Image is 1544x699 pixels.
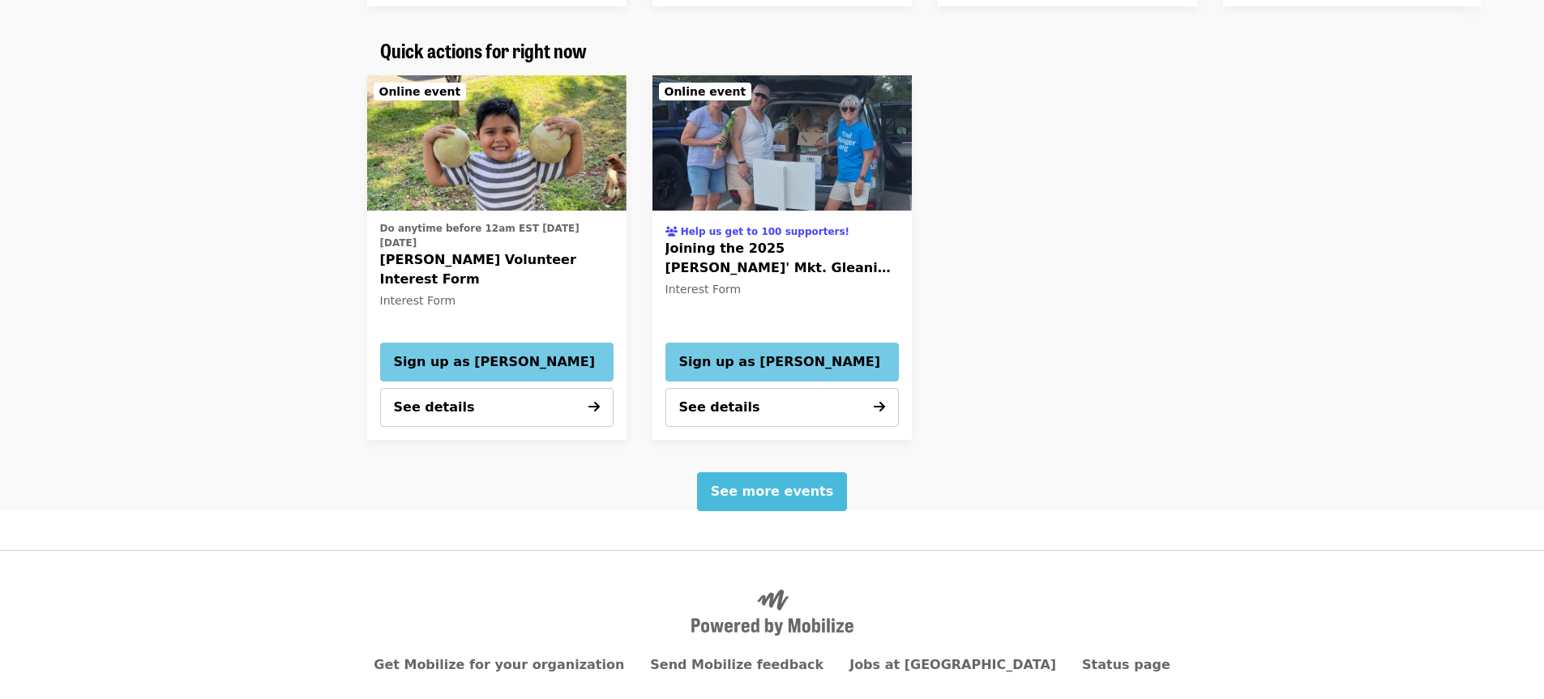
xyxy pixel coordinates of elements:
[367,75,627,211] a: SoSA Volunteer Interest Form
[588,399,600,415] i: arrow-right icon
[849,657,1056,672] a: Jobs at [GEOGRAPHIC_DATA]
[650,657,823,672] a: Send Mobilize feedback
[665,388,899,427] button: See details
[380,223,580,249] span: Do anytime before 12am EST [DATE][DATE]
[367,39,1178,62] div: Quick actions for right now
[380,343,614,381] button: Sign up as [PERSON_NAME]
[380,36,587,64] span: Quick actions for right now
[380,217,614,313] a: See details for "SoSA Volunteer Interest Form"
[380,294,456,307] span: Interest Form
[374,657,624,672] a: Get Mobilize for your organization
[380,388,614,427] button: See details
[652,75,912,211] img: Joining the 2025 Montgomery Farmers' Mkt. Gleaning Team organized by Society of St. Andrew
[711,484,833,499] span: See more events
[665,283,742,296] span: Interest Form
[394,352,600,372] span: Sign up as [PERSON_NAME]
[380,250,614,289] span: [PERSON_NAME] Volunteer Interest Form
[1082,657,1170,672] a: Status page
[665,217,899,301] a: See details for "Joining the 2025 Montgomery Farmers' Mkt. Gleaning Team"
[679,399,760,415] span: See details
[367,75,627,211] img: SoSA Volunteer Interest Form organized by Society of St. Andrew
[665,85,746,98] span: Online event
[679,352,885,372] span: Sign up as [PERSON_NAME]
[681,226,849,237] span: Help us get to 100 supporters!
[665,343,899,381] button: Sign up as [PERSON_NAME]
[691,590,853,637] img: Powered by Mobilize
[697,472,847,511] button: See more events
[394,399,475,415] span: See details
[697,484,847,499] a: See more events
[665,226,678,237] i: users icon
[379,85,461,98] span: Online event
[665,239,899,278] span: Joining the 2025 [PERSON_NAME]' Mkt. Gleaning Team
[874,399,885,415] i: arrow-right icon
[380,39,587,62] a: Quick actions for right now
[652,75,912,211] a: Joining the 2025 Montgomery Farmers' Mkt. Gleaning Team
[380,655,1165,675] nav: Primary footer navigation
